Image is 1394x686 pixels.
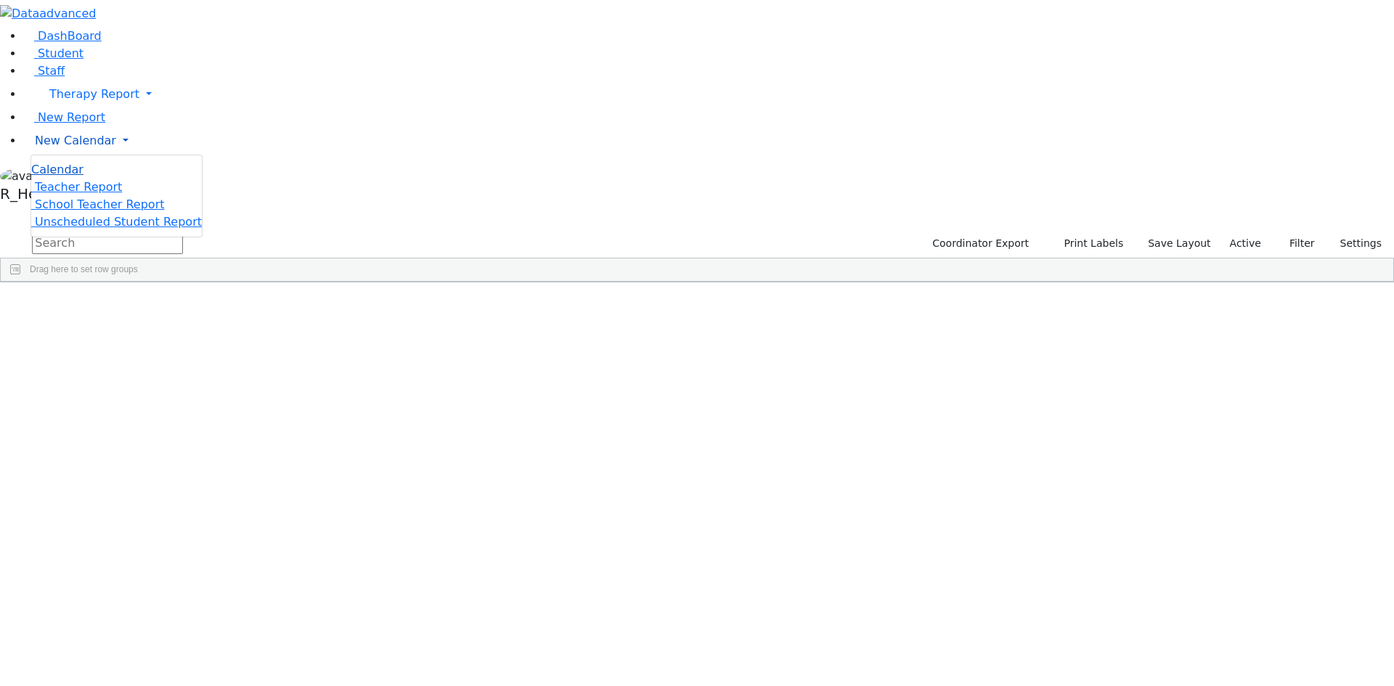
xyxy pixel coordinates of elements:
[23,126,1394,155] a: New Calendar
[38,110,105,124] span: New Report
[35,197,164,211] span: School Teacher Report
[1141,232,1217,255] button: Save Layout
[38,46,83,60] span: Student
[32,232,183,254] input: Search
[23,29,102,43] a: DashBoard
[23,80,1394,109] a: Therapy Report
[1223,232,1268,255] label: Active
[23,46,83,60] a: Student
[30,155,203,237] ul: Therapy Report
[23,64,65,78] a: Staff
[31,161,83,179] a: Calendar
[35,134,116,147] span: New Calendar
[923,232,1035,255] button: Coordinator Export
[38,29,102,43] span: DashBoard
[1047,232,1130,255] button: Print Labels
[38,64,65,78] span: Staff
[31,180,122,194] a: Teacher Report
[35,215,202,229] span: Unscheduled Student Report
[1271,232,1321,255] button: Filter
[30,264,138,274] span: Drag here to set row groups
[23,110,105,124] a: New Report
[31,215,202,229] a: Unscheduled Student Report
[35,180,122,194] span: Teacher Report
[31,163,83,176] span: Calendar
[1321,232,1388,255] button: Settings
[31,197,164,211] a: School Teacher Report
[49,87,139,101] span: Therapy Report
